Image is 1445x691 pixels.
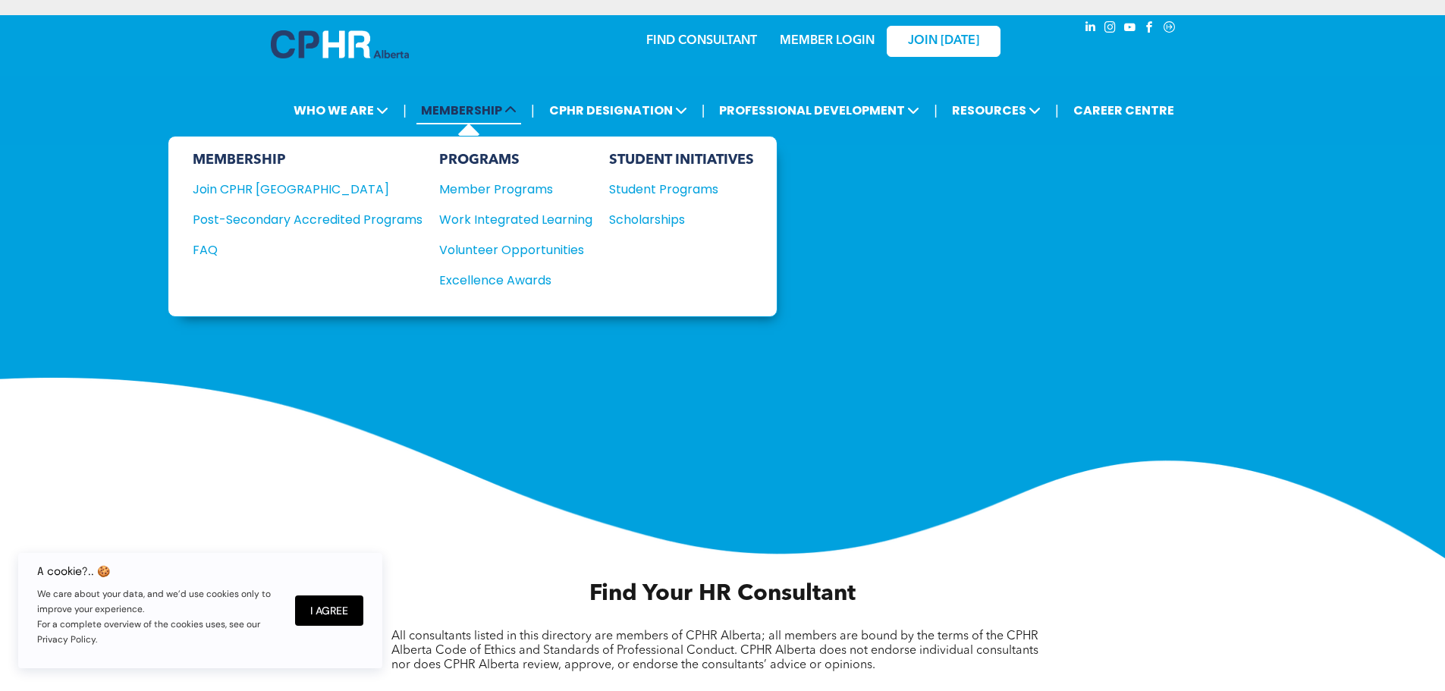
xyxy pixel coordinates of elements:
[1082,19,1099,39] a: linkedin
[439,210,577,229] div: Work Integrated Learning
[193,240,423,259] a: FAQ
[887,26,1001,57] a: JOIN [DATE]
[193,210,400,229] div: Post-Secondary Accredited Programs
[37,586,280,647] p: We care about your data, and we’d use cookies only to improve your experience. For a complete ove...
[295,595,363,626] button: I Agree
[439,240,592,259] a: Volunteer Opportunities
[1102,19,1119,39] a: instagram
[715,96,924,124] span: PROFESSIONAL DEVELOPMENT
[439,180,592,199] a: Member Programs
[609,210,740,229] div: Scholarships
[609,180,740,199] div: Student Programs
[545,96,692,124] span: CPHR DESIGNATION
[193,180,400,199] div: Join CPHR [GEOGRAPHIC_DATA]
[609,152,754,168] div: STUDENT INITIATIVES
[271,30,409,58] img: A blue and white logo for cp alberta
[193,152,423,168] div: MEMBERSHIP
[416,96,521,124] span: MEMBERSHIP
[1142,19,1158,39] a: facebook
[403,95,407,126] li: |
[646,35,757,47] a: FIND CONSULTANT
[1069,96,1179,124] a: CAREER CENTRE
[609,180,754,199] a: Student Programs
[908,34,979,49] span: JOIN [DATE]
[531,95,535,126] li: |
[391,630,1038,671] span: All consultants listed in this directory are members of CPHR Alberta; all members are bound by th...
[37,565,280,577] h6: A cookie?.. 🍪
[934,95,938,126] li: |
[702,95,705,126] li: |
[439,210,592,229] a: Work Integrated Learning
[780,35,875,47] a: MEMBER LOGIN
[1161,19,1178,39] a: Social network
[1055,95,1059,126] li: |
[609,210,754,229] a: Scholarships
[193,210,423,229] a: Post-Secondary Accredited Programs
[289,96,393,124] span: WHO WE ARE
[439,152,592,168] div: PROGRAMS
[193,180,423,199] a: Join CPHR [GEOGRAPHIC_DATA]
[439,271,577,290] div: Excellence Awards
[439,180,577,199] div: Member Programs
[947,96,1045,124] span: RESOURCES
[439,271,592,290] a: Excellence Awards
[1122,19,1139,39] a: youtube
[589,583,856,605] span: Find Your HR Consultant
[193,240,400,259] div: FAQ
[439,240,577,259] div: Volunteer Opportunities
